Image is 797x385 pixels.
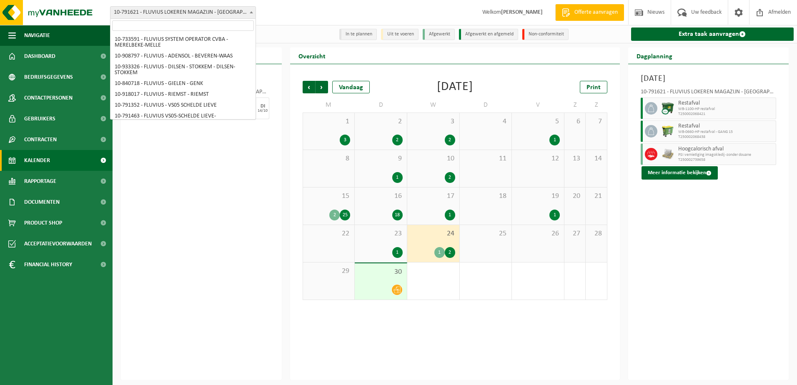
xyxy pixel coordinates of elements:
[359,267,403,277] span: 30
[411,154,455,163] span: 10
[434,247,445,258] div: 1
[112,34,254,51] li: 10-733591 - FLUVIUS SYSTEM OPERATOR CVBA - MERELBEKE-MELLE
[549,210,560,220] div: 1
[411,192,455,201] span: 17
[586,84,601,91] span: Print
[112,62,254,78] li: 10-933326 - FLUVIUS - DILSEN - STOKKEM - DILSEN-STOKKEM
[112,100,254,111] li: 10-791352 - FLUVIUS - VS05 SCHELDE LIEVE
[445,210,455,220] div: 1
[464,229,508,238] span: 25
[329,210,340,220] div: 2
[24,67,73,87] span: Bedrijfsgegevens
[459,29,518,40] li: Afgewerkt en afgemeld
[586,97,607,112] td: Z
[110,6,256,19] span: 10-791621 - FLUVIUS LOKEREN MAGAZIJN - LOKEREN
[411,117,455,126] span: 3
[678,112,774,117] span: T250002068421
[24,254,72,275] span: Financial History
[24,129,57,150] span: Contracten
[392,172,403,183] div: 1
[631,27,794,41] a: Extra taak aanvragen
[642,166,718,180] button: Meer informatie bekijken
[340,210,350,220] div: 25
[392,135,403,145] div: 2
[516,154,560,163] span: 12
[555,4,624,21] a: Offerte aanvragen
[258,109,268,113] div: 14/10
[460,97,512,112] td: D
[359,117,403,126] span: 2
[678,100,774,107] span: Restafval
[580,81,607,93] a: Print
[24,192,60,212] span: Documenten
[110,7,256,18] span: 10-791621 - FLUVIUS LOKEREN MAGAZIJN - LOKEREN
[662,148,674,160] img: LP-PA-00000-WDN-11
[569,154,581,163] span: 13
[303,97,355,112] td: M
[590,117,602,126] span: 7
[628,47,681,64] h2: Dagplanning
[569,192,581,201] span: 20
[572,8,620,17] span: Offerte aanvragen
[407,97,460,112] td: W
[112,51,254,62] li: 10-908797 - FLUVIUS - ADENSOL - BEVEREN-WAAS
[464,117,508,126] span: 4
[662,102,674,115] img: WB-1100-CU
[24,87,73,108] span: Contactpersonen
[24,108,55,129] span: Gebruikers
[303,81,315,93] span: Vorige
[307,154,351,163] span: 8
[641,89,777,97] div: 10-791621 - FLUVIUS LOKEREN MAGAZIJN - [GEOGRAPHIC_DATA]
[678,157,774,162] span: T250002739658
[464,192,508,201] span: 18
[307,117,351,126] span: 1
[359,229,403,238] span: 23
[24,150,50,171] span: Kalender
[445,247,455,258] div: 2
[112,78,254,89] li: 10-840718 - FLUVIUS - GIELEN - GENK
[445,172,455,183] div: 2
[423,29,455,40] li: Afgewerkt
[662,125,674,137] img: WB-0660-HPE-GN-50
[339,29,377,40] li: In te plannen
[4,367,139,385] iframe: chat widget
[678,107,774,112] span: WB-1100-HP restafval
[678,123,774,130] span: Restafval
[381,29,419,40] li: Uit te voeren
[678,130,774,135] span: WB-0660-HP restafval - GANG 15
[261,104,265,109] div: DI
[24,46,55,67] span: Dashboard
[316,81,328,93] span: Volgende
[290,47,334,64] h2: Overzicht
[112,111,254,127] li: 10-791463 - FLUVIUS VS05-SCHELDE LIEVE-KLANTENKANTOOR EEKLO - EEKLO
[641,72,777,85] h3: [DATE]
[24,171,56,192] span: Rapportage
[590,154,602,163] span: 14
[678,146,774,152] span: Hoogcalorisch afval
[516,192,560,201] span: 19
[678,152,774,157] span: PSI vernietiging imagokledij -zonder douane
[564,97,586,112] td: Z
[569,117,581,126] span: 6
[501,9,543,15] strong: [PERSON_NAME]
[307,267,351,276] span: 29
[522,29,569,40] li: Non-conformiteit
[437,81,473,93] div: [DATE]
[549,135,560,145] div: 1
[512,97,564,112] td: V
[678,135,774,140] span: T250002068438
[340,135,350,145] div: 3
[464,154,508,163] span: 11
[307,192,351,201] span: 15
[590,192,602,201] span: 21
[392,247,403,258] div: 1
[411,229,455,238] span: 24
[392,210,403,220] div: 18
[445,135,455,145] div: 2
[112,89,254,100] li: 10-918017 - FLUVIUS - RIEMST - RIEMST
[516,229,560,238] span: 26
[516,117,560,126] span: 5
[590,229,602,238] span: 28
[24,233,92,254] span: Acceptatievoorwaarden
[359,192,403,201] span: 16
